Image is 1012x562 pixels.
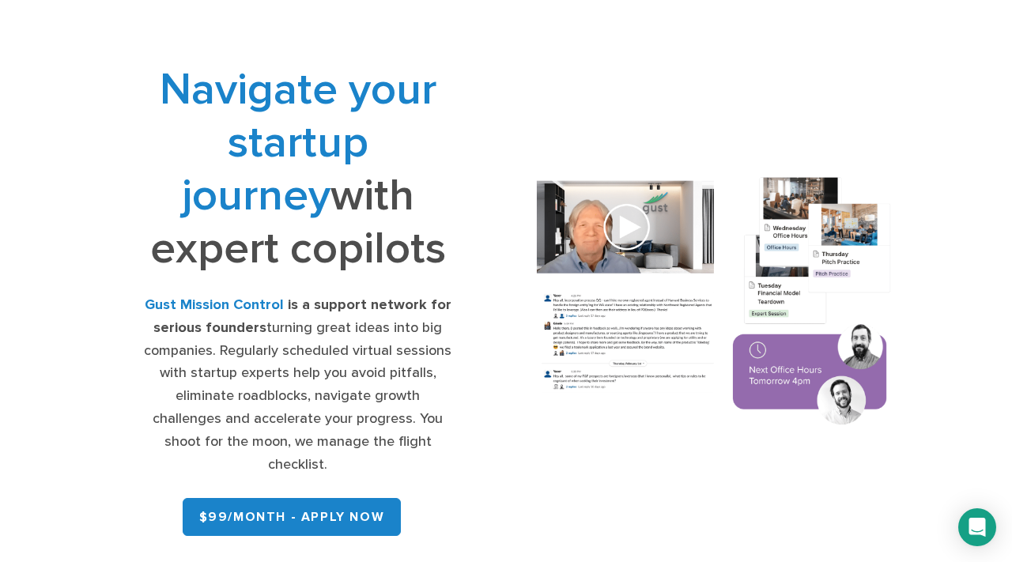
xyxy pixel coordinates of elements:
[145,296,284,313] strong: Gust Mission Control
[153,296,451,336] strong: is a support network for serious founders
[160,63,436,222] span: Navigate your startup journey
[958,508,996,546] div: Open Intercom Messenger
[183,498,402,536] a: $99/month - APPLY NOW
[142,63,455,275] h1: with expert copilots
[142,294,455,476] div: turning great ideas into big companies. Regularly scheduled virtual sessions with startup experts...
[518,163,910,443] img: Composition of calendar events, a video call presentation, and chat rooms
